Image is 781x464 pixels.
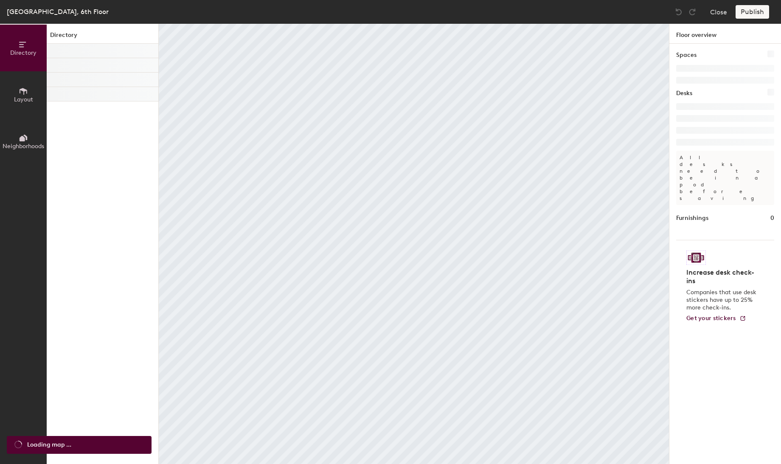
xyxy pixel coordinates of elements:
a: Get your stickers [686,315,746,322]
span: Layout [14,96,33,103]
h1: Floor overview [669,24,781,44]
h1: Spaces [676,51,697,60]
span: Directory [10,49,37,56]
img: Undo [674,8,683,16]
h4: Increase desk check-ins [686,268,759,285]
canvas: Map [159,24,669,464]
img: Redo [688,8,697,16]
h1: Directory [47,31,158,44]
span: Neighborhoods [3,143,44,150]
p: All desks need to be in a pod before saving [676,151,774,205]
img: Sticker logo [686,250,706,265]
span: Loading map ... [27,440,71,450]
button: Close [710,5,727,19]
h1: Furnishings [676,214,708,223]
h1: Desks [676,89,692,98]
div: [GEOGRAPHIC_DATA], 6th Floor [7,6,109,17]
p: Companies that use desk stickers have up to 25% more check-ins. [686,289,759,312]
span: Get your stickers [686,315,736,322]
h1: 0 [770,214,774,223]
